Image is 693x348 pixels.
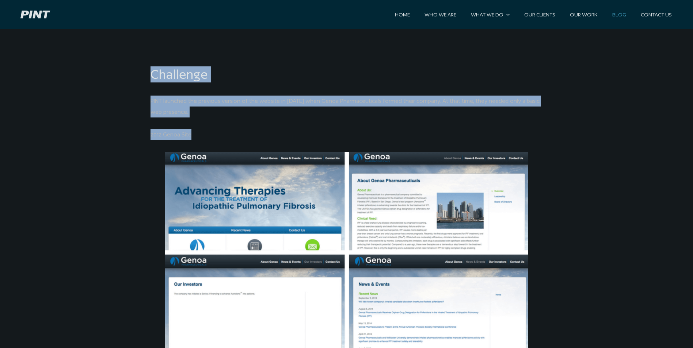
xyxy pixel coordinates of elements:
[517,8,563,21] a: Our Clients
[151,66,543,82] h2: Challenge
[605,8,633,21] a: Blog
[388,8,679,21] nav: Site Navigation
[388,8,417,21] a: Home
[563,8,605,21] a: Our Work
[633,8,679,21] a: Contact Us
[417,8,464,21] a: Who We Are
[464,8,517,21] a: What We Do
[151,96,543,117] p: PINT launched the previous version of the website in [DATE] when Genoa Pharmaceuticals formed the...
[151,131,191,138] strong: 2012 Genoa Site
